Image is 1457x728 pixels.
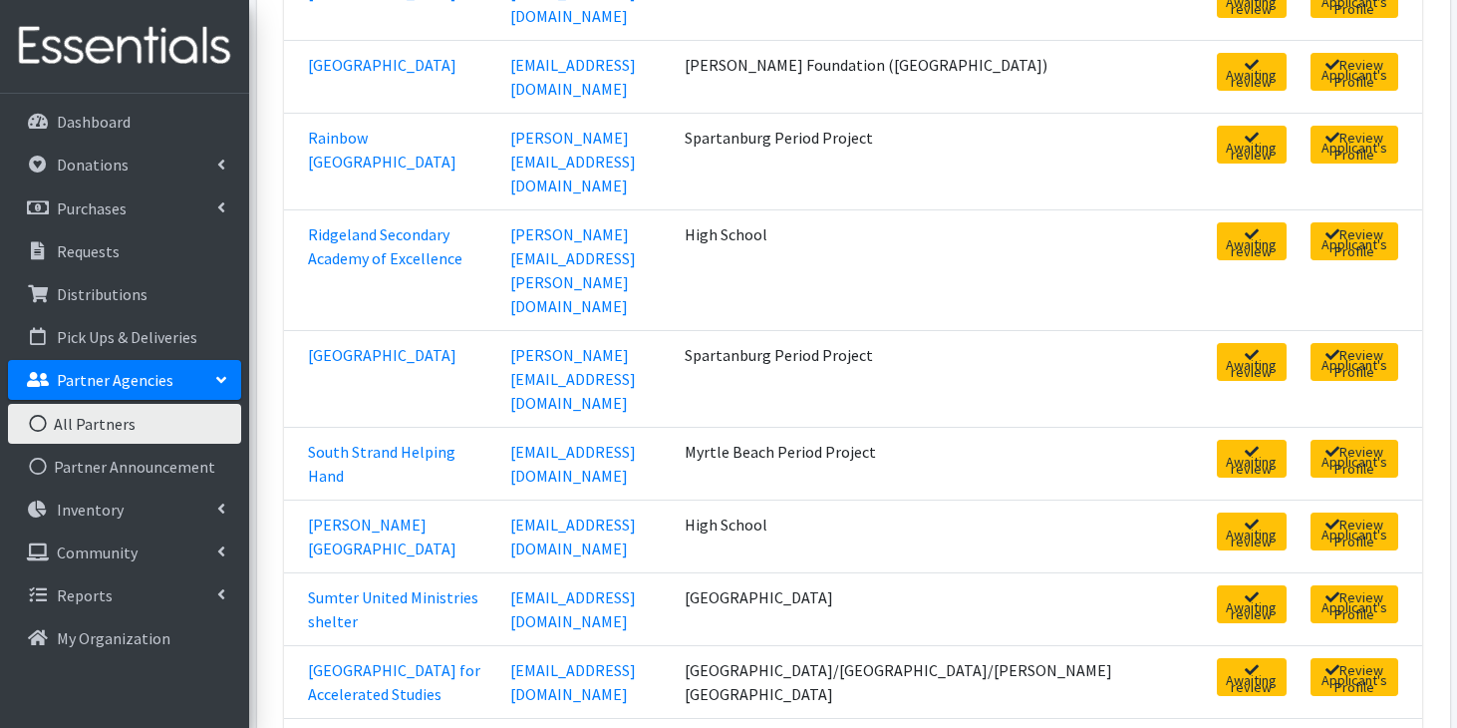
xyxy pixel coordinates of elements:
span: Awaiting review [1217,53,1287,91]
a: [GEOGRAPHIC_DATA] [308,345,456,365]
a: Pick Ups & Deliveries [8,317,241,357]
span: Awaiting review [1217,126,1287,164]
span: Awaiting review [1217,343,1287,381]
p: Distributions [57,284,147,304]
a: [EMAIL_ADDRESS][DOMAIN_NAME] [510,442,636,486]
a: [PERSON_NAME][EMAIL_ADDRESS][DOMAIN_NAME] [510,345,636,413]
a: [EMAIL_ADDRESS][DOMAIN_NAME] [510,587,636,631]
a: Community [8,533,241,572]
a: Review Applicant's Profile [1311,53,1398,91]
span: Awaiting review [1217,513,1287,550]
p: Dashboard [57,112,131,132]
a: [PERSON_NAME][GEOGRAPHIC_DATA] [308,515,456,558]
p: Partner Agencies [57,370,173,390]
a: Purchases [8,188,241,228]
a: Review Applicant's Profile [1311,440,1398,478]
a: Review Applicant's Profile [1311,126,1398,164]
a: Reports [8,575,241,615]
a: Review Applicant's Profile [1311,222,1398,260]
a: [PERSON_NAME][EMAIL_ADDRESS][DOMAIN_NAME] [510,128,636,195]
p: Donations [57,155,129,175]
p: Purchases [57,198,127,218]
a: Sumter United Ministries shelter [308,587,478,631]
a: Review Applicant's Profile [1311,585,1398,623]
a: Requests [8,231,241,271]
td: High School [673,209,1135,330]
a: My Organization [8,618,241,658]
a: [EMAIL_ADDRESS][DOMAIN_NAME] [510,515,636,558]
a: Partner Announcement [8,447,241,487]
a: [EMAIL_ADDRESS][DOMAIN_NAME] [510,55,636,99]
a: Review Applicant's Profile [1311,658,1398,696]
a: Rainbow [GEOGRAPHIC_DATA] [308,128,456,172]
span: Awaiting review [1217,658,1287,696]
a: Review Applicant's Profile [1311,343,1398,381]
a: [GEOGRAPHIC_DATA] [308,55,456,75]
td: Spartanburg Period Project [673,330,1135,427]
img: HumanEssentials [8,13,241,80]
p: Requests [57,241,120,261]
p: Inventory [57,500,124,520]
td: [GEOGRAPHIC_DATA]/[GEOGRAPHIC_DATA]/[PERSON_NAME][GEOGRAPHIC_DATA] [673,645,1135,718]
a: [GEOGRAPHIC_DATA] for Accelerated Studies [308,660,480,704]
a: Distributions [8,274,241,314]
p: Community [57,543,138,562]
p: My Organization [57,628,170,648]
a: Review Applicant's Profile [1311,513,1398,550]
p: Reports [57,585,113,605]
span: Awaiting review [1217,440,1287,478]
a: [EMAIL_ADDRESS][DOMAIN_NAME] [510,660,636,704]
span: Awaiting review [1217,585,1287,623]
a: [PERSON_NAME][EMAIL_ADDRESS][PERSON_NAME][DOMAIN_NAME] [510,224,636,316]
td: Myrtle Beach Period Project [673,427,1135,500]
a: Partner Agencies [8,360,241,400]
a: South Strand Helping Hand [308,442,455,486]
a: Ridgeland Secondary Academy of Excellence [308,224,462,268]
p: Pick Ups & Deliveries [57,327,197,347]
td: [PERSON_NAME] Foundation ([GEOGRAPHIC_DATA]) [673,40,1135,113]
span: Awaiting review [1217,222,1287,260]
a: Dashboard [8,102,241,142]
a: All Partners [8,404,241,444]
a: Inventory [8,490,241,530]
a: Donations [8,145,241,184]
td: [GEOGRAPHIC_DATA] [673,572,1135,645]
td: High School [673,500,1135,572]
td: Spartanburg Period Project [673,113,1135,209]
